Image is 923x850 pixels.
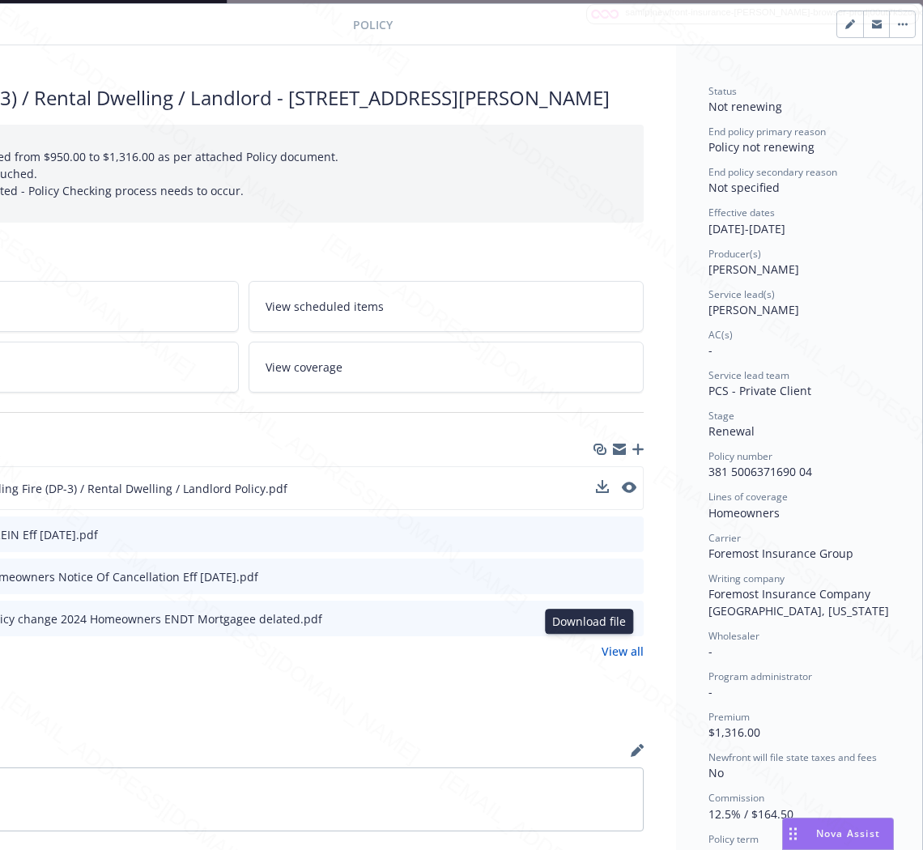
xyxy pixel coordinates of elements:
[708,586,889,618] span: Foremost Insurance Company [GEOGRAPHIC_DATA], [US_STATE]
[708,139,815,155] span: Policy not renewing
[708,383,811,398] span: PCS - Private Client
[708,546,853,561] span: Foremost Insurance Group
[708,368,789,382] span: Service lead team
[816,827,880,840] span: Nova Assist
[708,449,772,463] span: Policy number
[708,423,755,439] span: Renewal
[249,342,644,393] a: View coverage
[623,568,637,585] button: preview file
[708,342,712,358] span: -
[623,526,637,543] button: preview file
[708,409,734,423] span: Stage
[708,710,750,724] span: Premium
[708,99,782,114] span: Not renewing
[708,765,724,780] span: No
[266,298,384,315] span: View scheduled items
[602,643,644,660] a: View all
[708,328,733,342] span: AC(s)
[622,480,636,497] button: preview file
[708,629,759,643] span: Wholesaler
[708,669,812,683] span: Program administrator
[266,359,342,376] span: View coverage
[708,84,737,98] span: Status
[708,247,761,261] span: Producer(s)
[708,261,799,277] span: [PERSON_NAME]
[622,482,636,493] button: preview file
[353,16,393,33] span: Policy
[708,206,890,236] div: [DATE] - [DATE]
[708,791,764,805] span: Commission
[597,568,610,585] button: download file
[545,609,633,634] div: Download file
[708,180,780,195] span: Not specified
[783,818,803,849] div: Drag to move
[782,818,894,850] button: Nova Assist
[708,125,826,138] span: End policy primary reason
[708,206,775,219] span: Effective dates
[708,806,793,822] span: 12.5% / $164.50
[708,684,712,699] span: -
[249,281,644,332] a: View scheduled items
[708,505,780,521] span: Homeowners
[708,644,712,659] span: -
[596,480,609,493] button: download file
[708,750,877,764] span: Newfront will file state taxes and fees
[708,302,799,317] span: [PERSON_NAME]
[708,165,837,179] span: End policy secondary reason
[708,572,785,585] span: Writing company
[708,832,759,846] span: Policy term
[708,725,760,740] span: $1,316.00
[708,531,741,545] span: Carrier
[708,490,788,504] span: Lines of coverage
[708,464,812,479] span: 381 5006371690 04
[708,287,775,301] span: Service lead(s)
[596,480,609,497] button: download file
[597,526,610,543] button: download file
